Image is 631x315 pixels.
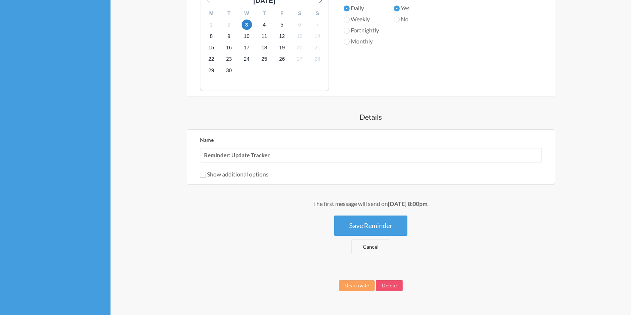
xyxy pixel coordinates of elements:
[394,6,400,11] input: Yes
[206,31,217,41] span: Wednesday 8 October 2025
[277,54,287,64] span: Sunday 26 October 2025
[344,28,350,34] input: Fortnightly
[344,37,379,46] label: Monthly
[344,17,350,22] input: Weekly
[206,54,217,64] span: Wednesday 22 October 2025
[200,148,542,162] input: We suggest a 2 to 4 word name
[344,39,350,45] input: Monthly
[277,31,287,41] span: Sunday 12 October 2025
[312,43,323,53] span: Tuesday 21 October 2025
[224,20,234,30] span: Thursday 2 October 2025
[224,66,234,76] span: Thursday 30 October 2025
[309,8,326,19] div: S
[224,43,234,53] span: Thursday 16 October 2025
[242,31,252,41] span: Friday 10 October 2025
[259,20,270,30] span: Saturday 4 October 2025
[200,137,214,143] label: Name
[344,6,350,11] input: Daily
[312,20,323,30] span: Tuesday 7 October 2025
[291,8,309,19] div: S
[388,200,427,207] strong: [DATE] 8:00pm
[224,54,234,64] span: Thursday 23 October 2025
[206,66,217,76] span: Wednesday 29 October 2025
[312,31,323,41] span: Tuesday 14 October 2025
[200,172,206,178] input: Show additional options
[206,43,217,53] span: Wednesday 15 October 2025
[150,112,592,122] h4: Details
[394,15,433,24] label: No
[203,8,220,19] div: M
[259,43,270,53] span: Saturday 18 October 2025
[150,199,592,208] div: The first message will send on .
[242,54,252,64] span: Friday 24 October 2025
[273,8,291,19] div: F
[312,54,323,64] span: Tuesday 28 October 2025
[394,4,433,13] label: Yes
[295,54,305,64] span: Monday 27 October 2025
[242,20,252,30] span: Friday 3 October 2025
[200,171,269,178] label: Show additional options
[220,8,238,19] div: T
[295,43,305,53] span: Monday 20 October 2025
[295,20,305,30] span: Monday 6 October 2025
[256,8,273,19] div: T
[394,17,400,22] input: No
[238,8,256,19] div: W
[376,280,403,291] button: Delete
[344,4,379,13] label: Daily
[277,20,287,30] span: Sunday 5 October 2025
[224,31,234,41] span: Thursday 9 October 2025
[295,31,305,41] span: Monday 13 October 2025
[277,43,287,53] span: Sunday 19 October 2025
[351,239,390,254] a: Cancel
[334,216,407,236] button: Save Reminder
[339,280,375,291] button: Deactivate
[259,31,270,41] span: Saturday 11 October 2025
[242,43,252,53] span: Friday 17 October 2025
[206,20,217,30] span: Wednesday 1 October 2025
[344,26,379,35] label: Fortnightly
[259,54,270,64] span: Saturday 25 October 2025
[344,15,379,24] label: Weekly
